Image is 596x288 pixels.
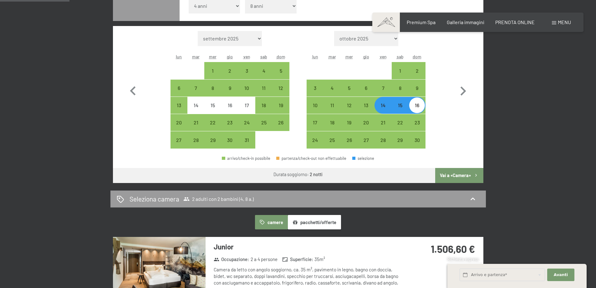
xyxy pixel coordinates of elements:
[222,138,238,153] div: 30
[341,120,357,136] div: 19
[238,97,255,114] div: Fri Oct 17 2025
[358,114,374,131] div: arrivo/check-in possibile
[192,54,200,59] abbr: martedì
[222,131,238,148] div: Thu Oct 30 2025
[324,80,341,97] div: Tue Nov 04 2025
[324,97,341,114] div: Tue Nov 11 2025
[375,138,391,153] div: 28
[392,103,408,118] div: 15
[358,138,374,153] div: 27
[188,86,204,101] div: 7
[272,114,289,131] div: Sun Oct 26 2025
[324,80,341,97] div: arrivo/check-in possibile
[307,138,323,153] div: 24
[205,68,221,84] div: 1
[255,97,272,114] div: Sat Oct 18 2025
[204,62,221,79] div: Wed Oct 01 2025
[238,114,255,131] div: arrivo/check-in possibile
[374,80,391,97] div: Fri Nov 07 2025
[307,131,323,148] div: Mon Nov 24 2025
[255,62,272,79] div: Sat Oct 04 2025
[205,103,221,118] div: 15
[307,114,323,131] div: Mon Nov 17 2025
[380,54,387,59] abbr: venerdì
[222,86,238,101] div: 9
[187,97,204,114] div: Tue Oct 14 2025
[341,114,358,131] div: Wed Nov 19 2025
[187,114,204,131] div: Tue Oct 21 2025
[204,97,221,114] div: arrivo/check-in non effettuabile
[409,86,425,101] div: 9
[341,131,358,148] div: arrivo/check-in possibile
[255,97,272,114] div: arrivo/check-in possibile
[329,54,336,59] abbr: martedì
[187,114,204,131] div: arrivo/check-in possibile
[171,131,187,148] div: arrivo/check-in possibile
[307,80,323,97] div: Mon Nov 03 2025
[358,80,374,97] div: Thu Nov 06 2025
[255,114,272,131] div: arrivo/check-in possibile
[324,131,341,148] div: arrivo/check-in possibile
[222,62,238,79] div: Thu Oct 02 2025
[358,131,374,148] div: arrivo/check-in possibile
[204,62,221,79] div: arrivo/check-in possibile
[239,120,255,136] div: 24
[205,138,221,153] div: 29
[307,131,323,148] div: arrivo/check-in possibile
[409,97,425,114] div: Sun Nov 16 2025
[554,272,568,278] span: Avanti
[495,19,535,25] a: PRENOTA ONLINE
[238,131,255,148] div: Fri Oct 31 2025
[222,97,238,114] div: arrivo/check-in non effettuabile
[409,138,425,153] div: 30
[255,80,272,97] div: arrivo/check-in possibile
[222,120,238,136] div: 23
[392,131,409,148] div: arrivo/check-in possibile
[238,62,255,79] div: Fri Oct 03 2025
[188,120,204,136] div: 21
[341,114,358,131] div: arrivo/check-in possibile
[272,97,289,114] div: arrivo/check-in possibile
[209,54,216,59] abbr: mercoledì
[392,62,409,79] div: arrivo/check-in possibile
[314,256,325,263] span: 35 m²
[409,62,425,79] div: arrivo/check-in possibile
[205,86,221,101] div: 8
[352,156,374,160] div: selezione
[324,114,341,131] div: arrivo/check-in possibile
[222,114,238,131] div: Thu Oct 23 2025
[204,114,221,131] div: Wed Oct 22 2025
[171,114,187,131] div: arrivo/check-in possibile
[222,68,238,84] div: 2
[273,171,323,178] div: Durata soggiorno:
[407,19,436,25] a: Premium Spa
[171,97,187,114] div: arrivo/check-in possibile
[204,114,221,131] div: arrivo/check-in possibile
[324,120,340,136] div: 18
[431,243,475,255] strong: 1.506,60 €
[358,131,374,148] div: Thu Nov 27 2025
[256,103,272,118] div: 18
[392,97,409,114] div: arrivo/check-in possibile
[435,168,483,183] button: Vai a «Camera»
[238,62,255,79] div: arrivo/check-in possibile
[324,138,340,153] div: 25
[176,54,182,59] abbr: lunedì
[171,80,187,97] div: Mon Oct 06 2025
[324,131,341,148] div: Tue Nov 25 2025
[222,131,238,148] div: arrivo/check-in possibile
[413,54,421,59] abbr: domenica
[204,80,221,97] div: arrivo/check-in possibile
[307,114,323,131] div: arrivo/check-in possibile
[307,120,323,136] div: 17
[374,80,391,97] div: arrivo/check-in possibile
[409,68,425,84] div: 2
[392,68,408,84] div: 1
[272,114,289,131] div: arrivo/check-in possibile
[222,80,238,97] div: Thu Oct 09 2025
[341,97,358,114] div: arrivo/check-in possibile
[238,131,255,148] div: arrivo/check-in possibile
[238,80,255,97] div: Fri Oct 10 2025
[255,80,272,97] div: Sat Oct 11 2025
[547,269,574,281] button: Avanti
